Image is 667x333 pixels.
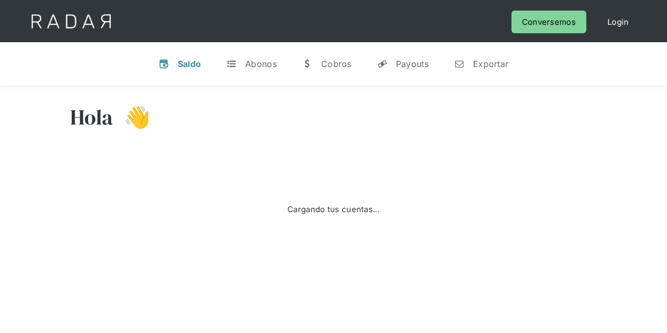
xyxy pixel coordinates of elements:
a: Conversemos [511,11,586,33]
h3: 👋 [113,104,150,130]
div: v [159,59,169,69]
div: y [377,59,388,69]
div: t [226,59,237,69]
div: Cobros [321,59,352,69]
h3: Hola [70,104,113,130]
div: w [302,59,313,69]
div: n [454,59,465,69]
div: Payouts [396,59,429,69]
div: Saldo [178,59,201,69]
div: Exportar [473,59,508,69]
a: Login [597,11,640,33]
div: Abonos [245,59,277,69]
div: Cargando tus cuentas... [287,202,380,216]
